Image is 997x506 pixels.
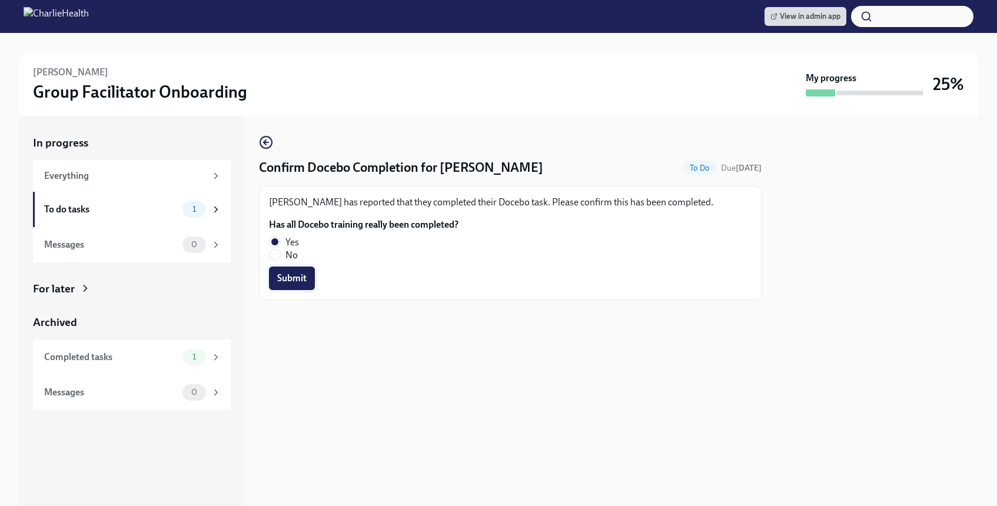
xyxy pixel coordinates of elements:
[736,163,762,173] strong: [DATE]
[269,267,315,290] button: Submit
[184,240,204,249] span: 0
[33,66,108,79] h6: [PERSON_NAME]
[33,375,231,410] a: Messages0
[44,203,178,216] div: To do tasks
[33,135,231,151] a: In progress
[765,7,846,26] a: View in admin app
[770,11,840,22] span: View in admin app
[33,81,247,102] h3: Group Facilitator Onboarding
[44,351,178,364] div: Completed tasks
[933,74,964,95] h3: 25%
[721,162,762,174] span: October 6th, 2025 10:00
[721,163,762,173] span: Due
[44,169,206,182] div: Everything
[259,159,543,177] h4: Confirm Docebo Completion for [PERSON_NAME]
[33,192,231,227] a: To do tasks1
[185,205,203,214] span: 1
[683,164,716,172] span: To Do
[184,388,204,397] span: 0
[185,352,203,361] span: 1
[33,315,231,330] a: Archived
[285,249,298,262] span: No
[44,386,178,399] div: Messages
[33,339,231,375] a: Completed tasks1
[269,196,752,209] p: [PERSON_NAME] has reported that they completed their Docebo task. Please confirm this has been co...
[277,272,307,284] span: Submit
[269,218,458,231] label: Has all Docebo training really been completed?
[33,281,231,297] a: For later
[806,72,856,85] strong: My progress
[44,238,178,251] div: Messages
[33,160,231,192] a: Everything
[24,7,89,26] img: CharlieHealth
[285,236,299,249] span: Yes
[33,227,231,262] a: Messages0
[33,281,75,297] div: For later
